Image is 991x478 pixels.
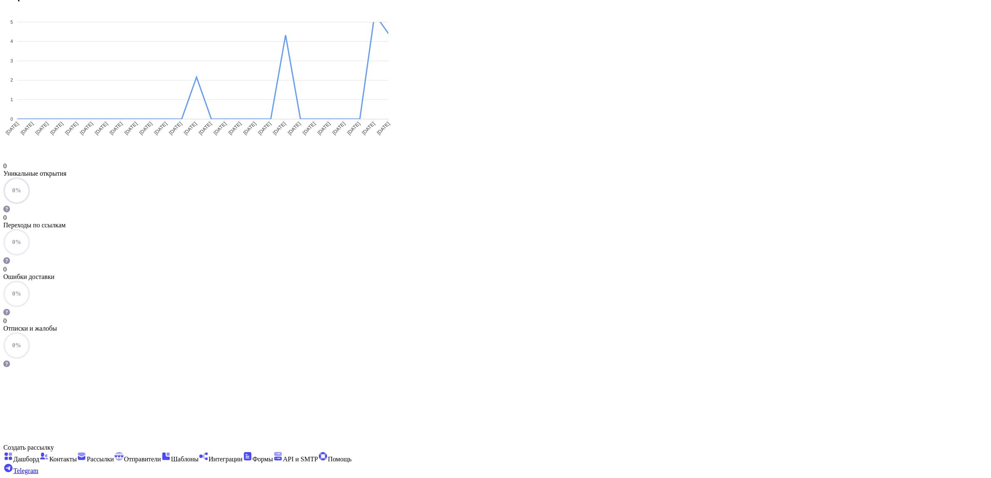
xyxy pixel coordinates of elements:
[3,325,988,332] div: Отписки и жалобы
[3,170,988,177] div: Уникальные открытия
[361,121,376,136] tspan: [DATE]
[301,121,317,136] tspan: [DATE]
[34,121,50,136] tspan: [DATE]
[79,121,94,136] tspan: [DATE]
[209,456,243,463] span: Интеграции
[87,456,114,463] span: Рассылки
[3,214,988,222] div: 0
[227,121,243,136] tspan: [DATE]
[3,162,988,170] div: 0
[316,121,332,136] tspan: [DATE]
[12,187,21,194] span: 0%
[287,121,302,136] tspan: [DATE]
[328,456,352,463] span: Помощь
[253,456,273,463] span: Формы
[94,121,109,136] tspan: [DATE]
[13,456,39,463] span: Дашборд
[346,121,361,136] tspan: [DATE]
[13,467,38,474] span: Telegram
[171,456,199,463] span: Шаблоны
[198,121,213,136] tspan: [DATE]
[10,20,13,25] tspan: 5
[12,239,21,245] span: 0%
[3,444,54,451] span: Создать рассылку
[3,317,988,325] div: 0
[272,121,287,136] tspan: [DATE]
[183,121,198,136] tspan: [DATE]
[124,456,161,463] span: Отправители
[376,121,391,136] tspan: [DATE]
[212,121,228,136] tspan: [DATE]
[10,97,13,102] tspan: 1
[10,58,13,63] tspan: 3
[3,222,988,229] div: Переходы по ссылкам
[257,121,272,136] tspan: [DATE]
[12,291,21,297] span: 0%
[168,121,183,136] tspan: [DATE]
[3,467,38,474] a: Telegram
[12,342,21,349] span: 0%
[283,456,318,463] span: API и SMTP
[3,273,988,281] div: Ошибки доставки
[3,266,988,273] div: 0
[49,121,65,136] tspan: [DATE]
[138,121,154,136] tspan: [DATE]
[109,121,124,136] tspan: [DATE]
[331,121,347,136] tspan: [DATE]
[64,121,79,136] tspan: [DATE]
[10,39,13,44] tspan: 4
[49,456,77,463] span: Контакты
[10,117,13,122] tspan: 0
[20,121,35,136] tspan: [DATE]
[5,121,20,136] tspan: [DATE]
[153,121,169,136] tspan: [DATE]
[123,121,139,136] tspan: [DATE]
[10,78,13,83] tspan: 2
[242,121,258,136] tspan: [DATE]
